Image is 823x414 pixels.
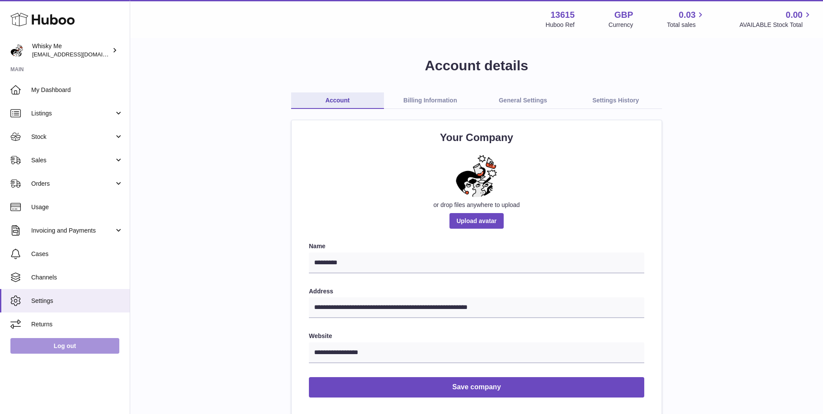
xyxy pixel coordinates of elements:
[31,250,123,258] span: Cases
[31,133,114,141] span: Stock
[291,92,384,109] a: Account
[31,297,123,305] span: Settings
[546,21,575,29] div: Huboo Ref
[614,9,633,21] strong: GBP
[551,9,575,21] strong: 13615
[31,86,123,94] span: My Dashboard
[144,56,809,75] h1: Account details
[309,287,644,296] label: Address
[739,21,813,29] span: AVAILABLE Stock Total
[569,92,662,109] a: Settings History
[31,109,114,118] span: Listings
[786,9,803,21] span: 0.00
[10,338,119,354] a: Log out
[609,21,633,29] div: Currency
[31,203,123,211] span: Usage
[309,242,644,250] label: Name
[455,154,498,197] img: WM_homepage_Illo_lets_talk_whisky_600x.jpg
[10,44,23,57] img: internalAdmin-13615@internal.huboo.com
[309,332,644,340] label: Website
[667,21,705,29] span: Total sales
[667,9,705,29] a: 0.03 Total sales
[309,201,644,209] div: or drop files anywhere to upload
[31,227,114,235] span: Invoicing and Payments
[477,92,570,109] a: General Settings
[309,131,644,145] h2: Your Company
[32,42,110,59] div: Whisky Me
[31,273,123,282] span: Channels
[309,377,644,398] button: Save company
[31,180,114,188] span: Orders
[679,9,696,21] span: 0.03
[31,320,123,329] span: Returns
[739,9,813,29] a: 0.00 AVAILABLE Stock Total
[31,156,114,164] span: Sales
[449,213,504,229] span: Upload avatar
[32,51,128,58] span: [EMAIL_ADDRESS][DOMAIN_NAME]
[384,92,477,109] a: Billing Information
